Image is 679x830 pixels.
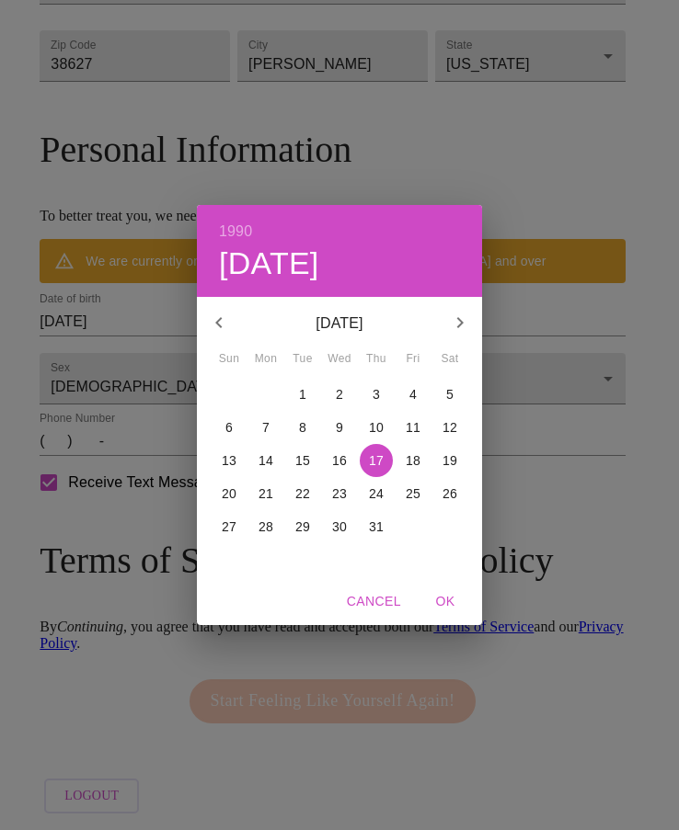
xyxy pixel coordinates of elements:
p: 6 [225,418,233,437]
button: 8 [286,411,319,444]
span: Fri [397,350,430,369]
button: 15 [286,444,319,477]
button: 16 [323,444,356,477]
p: 24 [369,484,384,503]
p: 31 [369,517,384,536]
button: 11 [397,411,430,444]
p: [DATE] [241,313,438,335]
p: 26 [443,484,457,503]
button: 25 [397,477,430,510]
p: 15 [295,451,310,470]
p: 25 [406,484,420,503]
button: 4 [397,378,430,411]
button: 23 [323,477,356,510]
p: 27 [222,517,236,536]
button: 18 [397,444,430,477]
p: 12 [443,418,457,437]
span: Thu [360,350,393,369]
span: OK [423,590,467,613]
button: 31 [360,510,393,543]
button: 10 [360,411,393,444]
p: 16 [332,451,347,470]
span: Sun [213,350,246,369]
button: 13 [213,444,246,477]
button: 5 [433,378,466,411]
span: Wed [323,350,356,369]
p: 28 [259,517,273,536]
button: 14 [249,444,282,477]
span: Cancel [347,590,401,613]
span: Mon [249,350,282,369]
span: Tue [286,350,319,369]
p: 1 [299,385,306,404]
p: 9 [336,418,343,437]
p: 5 [446,385,454,404]
button: 7 [249,411,282,444]
p: 13 [222,451,236,470]
button: 22 [286,477,319,510]
p: 14 [259,451,273,470]
p: 17 [369,451,384,470]
button: 6 [213,411,246,444]
p: 10 [369,418,384,437]
p: 18 [406,451,420,470]
span: Sat [433,350,466,369]
p: 22 [295,484,310,503]
button: 12 [433,411,466,444]
p: 11 [406,418,420,437]
p: 29 [295,517,310,536]
p: 2 [336,385,343,404]
button: 26 [433,477,466,510]
button: Cancel [339,585,409,619]
button: [DATE] [219,244,319,283]
button: 17 [360,444,393,477]
p: 21 [259,484,273,503]
button: 27 [213,510,246,543]
button: OK [416,585,475,619]
button: 24 [360,477,393,510]
button: 29 [286,510,319,543]
button: 19 [433,444,466,477]
p: 8 [299,418,306,437]
button: 28 [249,510,282,543]
p: 30 [332,517,347,536]
button: 9 [323,411,356,444]
p: 23 [332,484,347,503]
button: 1 [286,378,319,411]
p: 4 [409,385,417,404]
button: 21 [249,477,282,510]
button: 2 [323,378,356,411]
p: 20 [222,484,236,503]
p: 7 [262,418,270,437]
button: 3 [360,378,393,411]
p: 19 [443,451,457,470]
p: 3 [373,385,380,404]
button: 1990 [219,219,252,244]
button: 30 [323,510,356,543]
button: 20 [213,477,246,510]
